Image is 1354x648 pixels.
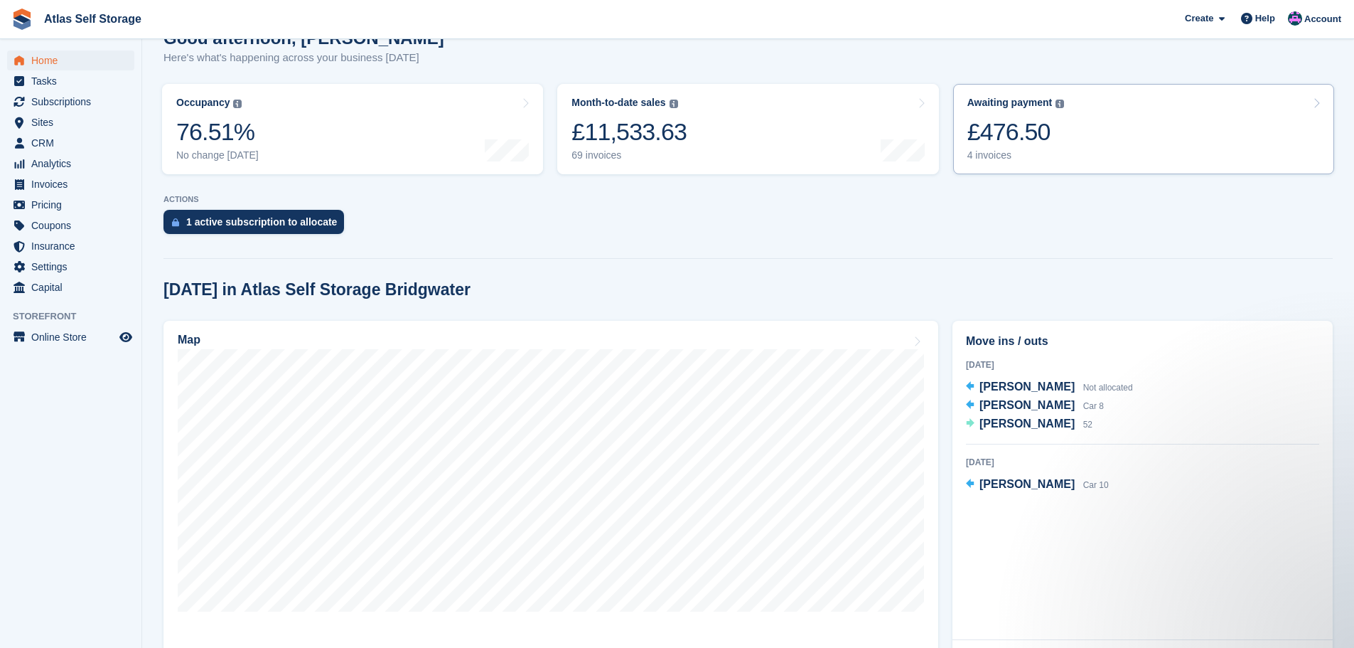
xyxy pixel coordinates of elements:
[979,399,1075,411] span: [PERSON_NAME]
[966,358,1319,371] div: [DATE]
[31,154,117,174] span: Analytics
[38,7,147,31] a: Atlas Self Storage
[1185,11,1213,26] span: Create
[966,476,1109,494] a: [PERSON_NAME] Car 10
[967,97,1053,109] div: Awaiting payment
[1288,11,1302,26] img: Ryan Carroll
[13,309,141,324] span: Storefront
[176,97,230,109] div: Occupancy
[163,210,351,241] a: 1 active subscription to allocate
[966,378,1133,397] a: [PERSON_NAME] Not allocated
[31,216,117,235] span: Coupons
[979,418,1075,430] span: [PERSON_NAME]
[176,149,259,161] div: No change [DATE]
[7,133,134,153] a: menu
[7,71,134,91] a: menu
[1083,401,1104,411] span: Car 8
[967,149,1065,161] div: 4 invoices
[7,112,134,132] a: menu
[1083,383,1133,393] span: Not allocated
[7,195,134,215] a: menu
[571,117,687,147] div: £11,533.63
[979,478,1075,490] span: [PERSON_NAME]
[31,133,117,153] span: CRM
[1083,480,1109,490] span: Car 10
[31,51,117,70] span: Home
[557,84,938,174] a: Month-to-date sales £11,533.63 69 invoices
[31,92,117,112] span: Subscriptions
[670,100,678,108] img: icon-info-grey-7440780725fd019a000dd9b08b2336e03edf1995a4989e88bcd33f0948082b44.svg
[31,327,117,347] span: Online Store
[571,97,665,109] div: Month-to-date sales
[31,174,117,194] span: Invoices
[233,100,242,108] img: icon-info-grey-7440780725fd019a000dd9b08b2336e03edf1995a4989e88bcd33f0948082b44.svg
[7,92,134,112] a: menu
[31,195,117,215] span: Pricing
[186,216,337,228] div: 1 active subscription to allocate
[7,236,134,256] a: menu
[163,50,444,66] p: Here's what's happening across your business [DATE]
[966,456,1319,469] div: [DATE]
[31,257,117,277] span: Settings
[7,154,134,174] a: menu
[31,112,117,132] span: Sites
[7,257,134,277] a: menu
[163,195,1333,204] p: ACTIONS
[7,327,134,347] a: menu
[1083,420,1092,430] span: 52
[172,218,179,227] img: active_subscription_to_allocate_icon-d502201f5373d7db506a760aba3b589e785aa758c864c3986d89f69b8ff3...
[967,117,1065,147] div: £476.50
[7,277,134,297] a: menu
[31,277,117,297] span: Capital
[117,329,134,346] a: Preview store
[178,334,200,346] h2: Map
[966,333,1319,350] h2: Move ins / outs
[31,236,117,256] span: Insurance
[7,174,134,194] a: menu
[1255,11,1275,26] span: Help
[979,381,1075,393] span: [PERSON_NAME]
[7,51,134,70] a: menu
[11,9,33,30] img: stora-icon-8386f47178a22dfd0bd8f6a31ec36ba5ce8667c1dd55bd0f319d3a0aa187defe.svg
[162,84,543,174] a: Occupancy 76.51% No change [DATE]
[953,84,1334,174] a: Awaiting payment £476.50 4 invoices
[176,117,259,147] div: 76.51%
[1055,100,1064,108] img: icon-info-grey-7440780725fd019a000dd9b08b2336e03edf1995a4989e88bcd33f0948082b44.svg
[163,280,471,299] h2: [DATE] in Atlas Self Storage Bridgwater
[966,397,1104,415] a: [PERSON_NAME] Car 8
[966,415,1092,434] a: [PERSON_NAME] 52
[7,216,134,235] a: menu
[1304,12,1341,26] span: Account
[31,71,117,91] span: Tasks
[571,149,687,161] div: 69 invoices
